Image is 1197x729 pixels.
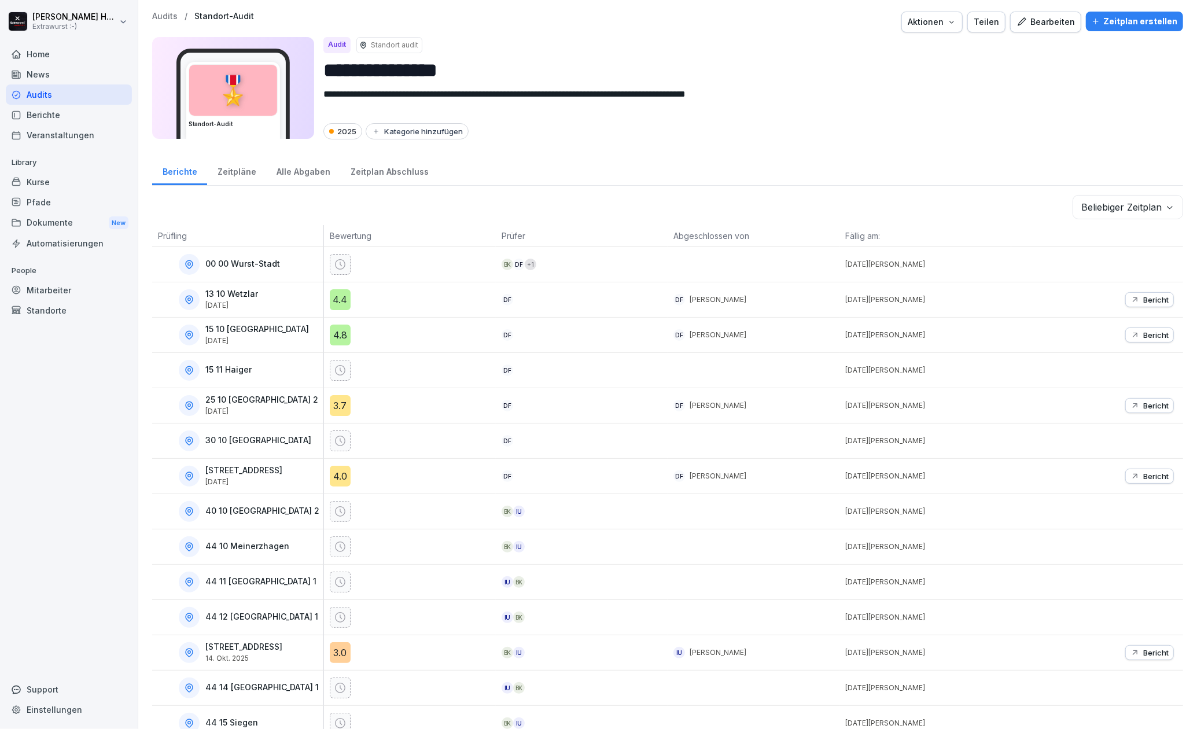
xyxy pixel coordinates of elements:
[371,127,463,136] div: Kategorie hinzufügen
[1143,330,1169,340] p: Bericht
[205,718,258,728] p: 44 15 Siegen
[502,647,513,658] div: BK
[6,153,132,172] p: Library
[6,300,132,321] a: Standorte
[673,329,685,341] div: DF
[502,329,513,341] div: DF
[908,16,956,28] div: Aktionen
[845,365,1011,375] p: [DATE][PERSON_NAME]
[845,471,1011,481] p: [DATE][PERSON_NAME]
[845,647,1011,658] p: [DATE][PERSON_NAME]
[330,642,351,663] div: 3.0
[1016,16,1075,28] div: Bearbeiten
[6,105,132,125] a: Berichte
[502,470,513,482] div: DF
[1125,327,1174,343] button: Bericht
[845,259,1011,270] p: [DATE][PERSON_NAME]
[513,647,525,658] div: IU
[207,156,266,185] a: Zeitpläne
[513,576,525,588] div: BK
[205,478,282,486] p: [DATE]
[1143,648,1169,657] p: Bericht
[205,654,282,662] p: 14. Okt. 2025
[6,192,132,212] a: Pfade
[6,125,132,145] a: Veranstaltungen
[502,717,513,729] div: BK
[6,262,132,280] p: People
[323,37,351,53] div: Audit
[690,647,746,658] p: [PERSON_NAME]
[513,612,525,623] div: BK
[513,259,525,270] div: DF
[845,683,1011,693] p: [DATE][PERSON_NAME]
[845,542,1011,552] p: [DATE][PERSON_NAME]
[194,12,254,21] a: Standort-Audit
[6,212,132,234] div: Dokumente
[330,325,351,345] div: 4.8
[1125,645,1174,660] button: Bericht
[673,400,685,411] div: DF
[513,506,525,517] div: IU
[845,436,1011,446] p: [DATE][PERSON_NAME]
[845,577,1011,587] p: [DATE][PERSON_NAME]
[205,577,316,587] p: 44 11 [GEOGRAPHIC_DATA] 1
[1143,295,1169,304] p: Bericht
[673,230,834,242] p: Abgeschlossen von
[205,506,319,516] p: 40 10 [GEOGRAPHIC_DATA] 2
[189,120,278,128] h3: Standort-Audit
[6,280,132,300] a: Mitarbeiter
[673,294,685,305] div: DF
[152,156,207,185] a: Berichte
[109,216,128,230] div: New
[690,294,746,305] p: [PERSON_NAME]
[205,642,282,652] p: [STREET_ADDRESS]
[690,400,746,411] p: [PERSON_NAME]
[502,612,513,623] div: IU
[330,466,351,487] div: 4.0
[502,541,513,553] div: BK
[6,172,132,192] a: Kurse
[330,395,351,416] div: 3.7
[845,612,1011,623] p: [DATE][PERSON_NAME]
[845,506,1011,517] p: [DATE][PERSON_NAME]
[502,294,513,305] div: DF
[845,400,1011,411] p: [DATE][PERSON_NAME]
[205,683,319,693] p: 44 14 [GEOGRAPHIC_DATA] 1
[6,84,132,105] div: Audits
[330,230,490,242] p: Bewertung
[205,542,289,551] p: 44 10 Meinerzhagen
[967,12,1006,32] button: Teilen
[205,436,311,446] p: 30 10 [GEOGRAPHIC_DATA]
[1143,472,1169,481] p: Bericht
[1143,401,1169,410] p: Bericht
[158,230,318,242] p: Prüfling
[205,395,318,405] p: 25 10 [GEOGRAPHIC_DATA] 2
[205,301,258,310] p: [DATE]
[340,156,439,185] a: Zeitplan Abschluss
[189,65,277,116] div: 🎖️
[371,40,418,50] p: Standort audit
[205,337,309,345] p: [DATE]
[266,156,340,185] a: Alle Abgaben
[502,259,513,270] div: BK
[152,12,178,21] a: Audits
[502,682,513,694] div: IU
[205,259,280,269] p: 00 00 Wurst-Stadt
[32,23,117,31] p: Extrawurst :-)
[1125,469,1174,484] button: Bericht
[6,233,132,253] a: Automatisierungen
[1092,15,1177,28] div: Zeitplan erstellen
[901,12,963,32] button: Aktionen
[1125,292,1174,307] button: Bericht
[205,407,318,415] p: [DATE]
[1125,398,1174,413] button: Bericht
